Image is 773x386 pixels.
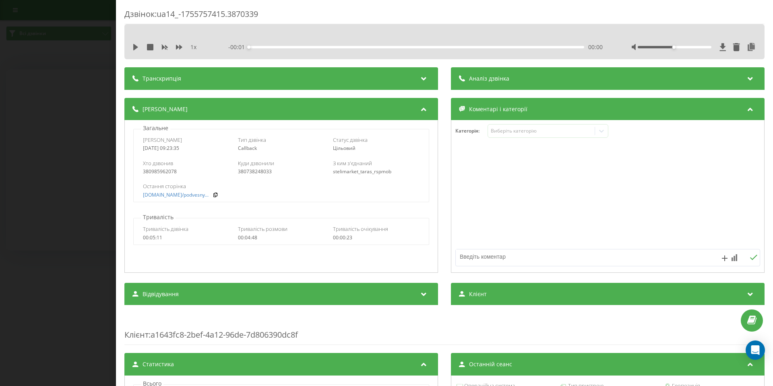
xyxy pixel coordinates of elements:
span: З ким з'єднаний [333,160,372,167]
div: 380738248033 [238,169,324,174]
span: Статус дзвінка [333,136,368,143]
div: Accessibility label [672,46,676,49]
span: 00:00 [588,43,603,51]
span: Клієнт [469,290,487,298]
span: Статистика [143,360,174,368]
div: 380985962078 [143,169,229,174]
div: stelimarket_taras_rspmob [333,169,420,174]
span: [PERSON_NAME] [143,136,182,143]
span: Клієнт [124,329,149,340]
span: Куди дзвонили [238,160,274,167]
div: Open Intercom Messenger [746,340,765,360]
span: - 00:01 [228,43,249,51]
span: Тривалість розмови [238,225,287,232]
span: Тривалість дзвінка [143,225,188,232]
h4: Категорія : [455,128,488,134]
p: Тривалість [141,213,176,221]
div: : a1643fc8-2bef-4a12-96de-7d806390dc8f [124,313,765,345]
span: Коментарі і категорії [469,105,527,113]
div: 00:04:48 [238,235,324,241]
span: Тривалість очікування [333,225,388,232]
span: Останній сеанс [469,360,512,368]
div: Accessibility label [247,46,250,49]
div: Виберіть категорію [491,128,591,134]
span: Хто дзвонив [143,160,173,167]
span: Тип дзвінка [238,136,266,143]
span: Аналіз дзвінка [469,75,509,83]
span: 1 x [190,43,196,51]
div: [DATE] 09:23:35 [143,145,229,151]
span: [PERSON_NAME] [143,105,188,113]
div: Дзвінок : ua14_-1755757415.3870339 [124,8,765,24]
span: Остання сторінка [143,183,186,190]
span: Цільовий [333,145,355,151]
span: Транскрипція [143,75,181,83]
a: [DOMAIN_NAME]/podvesny... [143,192,209,198]
span: Callback [238,145,257,151]
div: 00:00:23 [333,235,420,241]
span: Відвідування [143,290,179,298]
p: Загальне [141,124,170,132]
div: 00:05:11 [143,235,229,241]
